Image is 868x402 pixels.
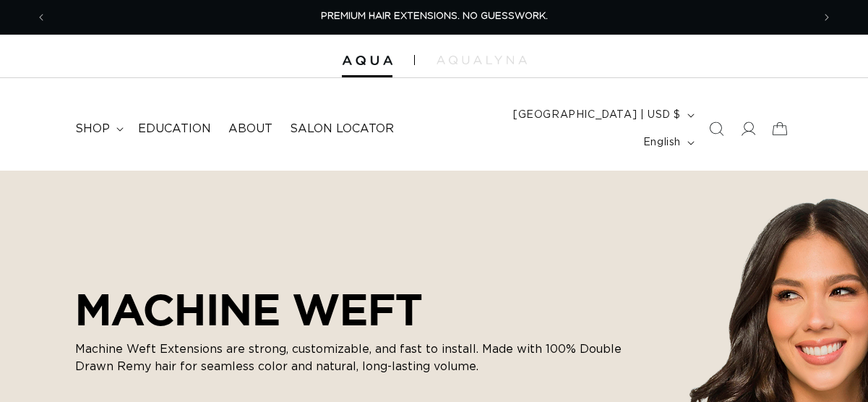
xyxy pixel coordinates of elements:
[321,12,548,21] span: PREMIUM HAIR EXTENSIONS. NO GUESSWORK.
[513,108,681,123] span: [GEOGRAPHIC_DATA] | USD $
[129,113,220,145] a: Education
[504,101,700,129] button: [GEOGRAPHIC_DATA] | USD $
[75,341,624,375] p: Machine Weft Extensions are strong, customizable, and fast to install. Made with 100% Double Draw...
[75,284,624,335] h2: MACHINE WEFT
[643,135,681,150] span: English
[437,56,527,64] img: aqualyna.com
[138,121,211,137] span: Education
[811,4,843,31] button: Next announcement
[75,121,110,137] span: shop
[342,56,392,66] img: Aqua Hair Extensions
[66,113,129,145] summary: shop
[228,121,272,137] span: About
[700,113,732,145] summary: Search
[220,113,281,145] a: About
[25,4,57,31] button: Previous announcement
[290,121,394,137] span: Salon Locator
[635,129,700,156] button: English
[281,113,403,145] a: Salon Locator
